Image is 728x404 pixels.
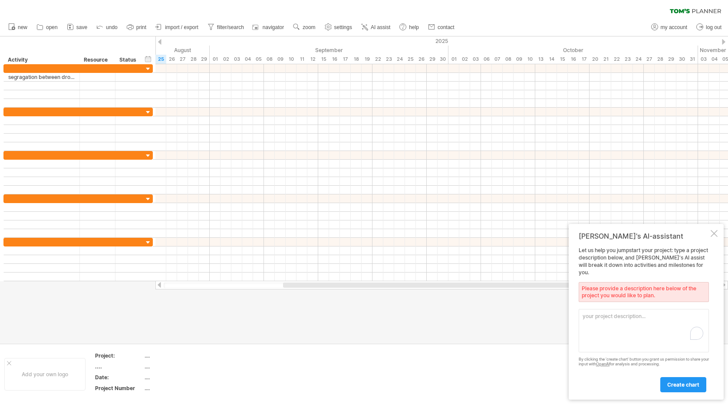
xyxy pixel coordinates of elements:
[655,55,665,64] div: Tuesday, 28 October 2025
[145,374,217,381] div: ....
[492,55,503,64] div: Tuesday, 7 October 2025
[46,24,58,30] span: open
[568,55,579,64] div: Thursday, 16 October 2025
[481,55,492,64] div: Monday, 6 October 2025
[318,55,329,64] div: Monday, 15 September 2025
[253,55,264,64] div: Friday, 5 September 2025
[579,247,709,392] div: Let us help you jumpstart your project: type a project description below, and [PERSON_NAME]'s AI ...
[596,361,609,366] a: OpenAI
[661,24,687,30] span: my account
[448,55,459,64] div: Wednesday, 1 October 2025
[6,22,30,33] a: new
[18,24,27,30] span: new
[95,374,143,381] div: Date:
[329,55,340,64] div: Tuesday, 16 September 2025
[84,56,110,64] div: Resource
[210,46,448,55] div: September 2025
[590,55,600,64] div: Monday, 20 October 2025
[95,363,143,370] div: ....
[438,55,448,64] div: Tuesday, 30 September 2025
[409,24,419,30] span: help
[503,55,514,64] div: Wednesday, 8 October 2025
[698,55,709,64] div: Monday, 3 November 2025
[676,55,687,64] div: Thursday, 30 October 2025
[296,55,307,64] div: Thursday, 11 September 2025
[242,55,253,64] div: Thursday, 4 September 2025
[95,384,143,392] div: Project Number
[405,55,416,64] div: Thursday, 25 September 2025
[153,22,201,33] a: import / export
[611,55,622,64] div: Wednesday, 22 October 2025
[145,363,217,370] div: ....
[579,282,709,302] div: Please provide a description here below of the project you would like to plan.
[231,55,242,64] div: Wednesday, 3 September 2025
[535,55,546,64] div: Monday, 13 October 2025
[177,55,188,64] div: Wednesday, 27 August 2025
[438,24,455,30] span: contact
[221,55,231,64] div: Tuesday, 2 September 2025
[205,22,247,33] a: filter/search
[323,22,355,33] a: settings
[394,55,405,64] div: Wednesday, 24 September 2025
[649,22,690,33] a: my account
[660,377,706,392] a: create chart
[334,24,352,30] span: settings
[340,55,351,64] div: Wednesday, 17 September 2025
[448,46,698,55] div: October 2025
[579,55,590,64] div: Friday, 17 October 2025
[427,55,438,64] div: Monday, 29 September 2025
[119,56,138,64] div: Status
[579,357,709,367] div: By clicking the 'create chart' button you grant us permission to share your input with for analys...
[286,55,296,64] div: Wednesday, 10 September 2025
[470,55,481,64] div: Friday, 3 October 2025
[371,24,390,30] span: AI assist
[8,56,75,64] div: Activity
[188,55,199,64] div: Thursday, 28 August 2025
[8,73,75,81] div: segragation between drop off and recyclable media areas
[622,55,633,64] div: Thursday, 23 October 2025
[65,22,90,33] a: save
[76,24,87,30] span: save
[291,22,318,33] a: zoom
[514,55,524,64] div: Thursday, 9 October 2025
[155,55,166,64] div: Monday, 25 August 2025
[217,24,244,30] span: filter/search
[145,384,217,392] div: ....
[264,55,275,64] div: Monday, 8 September 2025
[557,55,568,64] div: Wednesday, 15 October 2025
[546,55,557,64] div: Tuesday, 14 October 2025
[34,22,60,33] a: open
[136,24,146,30] span: print
[351,55,362,64] div: Thursday, 18 September 2025
[667,381,699,388] span: create chart
[94,22,120,33] a: undo
[165,24,198,30] span: import / export
[95,352,143,359] div: Project:
[579,309,709,352] textarea: To enrich screen reader interactions, please activate Accessibility in Grammarly extension settings
[665,55,676,64] div: Wednesday, 29 October 2025
[633,55,644,64] div: Friday, 24 October 2025
[687,55,698,64] div: Friday, 31 October 2025
[210,55,221,64] div: Monday, 1 September 2025
[706,24,721,30] span: log out
[359,22,393,33] a: AI assist
[397,22,422,33] a: help
[145,352,217,359] div: ....
[166,55,177,64] div: Tuesday, 26 August 2025
[199,55,210,64] div: Friday, 29 August 2025
[106,24,118,30] span: undo
[694,22,724,33] a: log out
[383,55,394,64] div: Tuesday, 23 September 2025
[416,55,427,64] div: Friday, 26 September 2025
[307,55,318,64] div: Friday, 12 September 2025
[524,55,535,64] div: Friday, 10 October 2025
[644,55,655,64] div: Monday, 27 October 2025
[125,22,149,33] a: print
[600,55,611,64] div: Tuesday, 21 October 2025
[275,55,286,64] div: Tuesday, 9 September 2025
[579,232,709,240] div: [PERSON_NAME]'s AI-assistant
[426,22,457,33] a: contact
[372,55,383,64] div: Monday, 22 September 2025
[4,358,86,391] div: Add your own logo
[362,55,372,64] div: Friday, 19 September 2025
